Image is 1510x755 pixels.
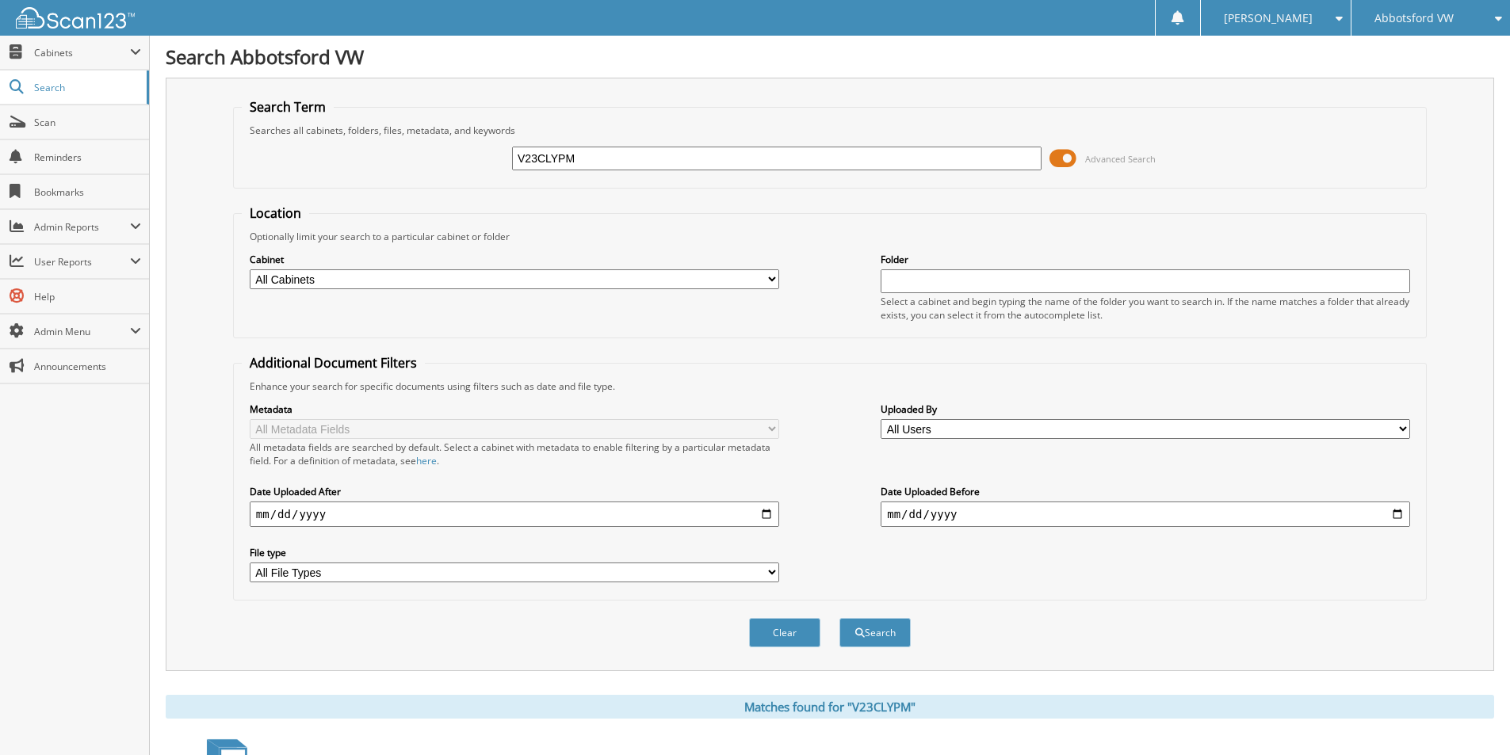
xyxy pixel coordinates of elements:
[166,44,1494,70] h1: Search Abbotsford VW
[881,485,1410,498] label: Date Uploaded Before
[881,253,1410,266] label: Folder
[242,230,1418,243] div: Optionally limit your search to a particular cabinet or folder
[166,695,1494,719] div: Matches found for "V23CLYPM"
[34,360,141,373] span: Announcements
[250,485,779,498] label: Date Uploaded After
[242,124,1418,137] div: Searches all cabinets, folders, files, metadata, and keywords
[34,46,130,59] span: Cabinets
[1224,13,1313,23] span: [PERSON_NAME]
[34,220,130,234] span: Admin Reports
[1085,153,1156,165] span: Advanced Search
[881,501,1410,527] input: end
[881,402,1410,416] label: Uploaded By
[34,255,130,269] span: User Reports
[34,185,141,199] span: Bookmarks
[16,7,135,29] img: scan123-logo-white.svg
[242,204,309,222] legend: Location
[34,151,141,164] span: Reminders
[34,116,141,129] span: Scan
[250,546,779,559] label: File type
[34,290,141,303] span: Help
[250,440,779,467] div: All metadata fields are searched by default. Select a cabinet with metadata to enable filtering b...
[839,618,911,647] button: Search
[34,81,139,94] span: Search
[250,501,779,527] input: start
[242,354,425,372] legend: Additional Document Filters
[250,253,779,266] label: Cabinet
[250,402,779,416] label: Metadata
[749,618,820,647] button: Clear
[34,325,130,338] span: Admin Menu
[881,295,1410,322] div: Select a cabinet and begin typing the name of the folder you want to search in. If the name match...
[242,98,334,116] legend: Search Term
[1374,13,1454,23] span: Abbotsford VW
[242,379,1418,393] div: Enhance your search for specific documents using filters such as date and file type.
[416,454,437,467] a: here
